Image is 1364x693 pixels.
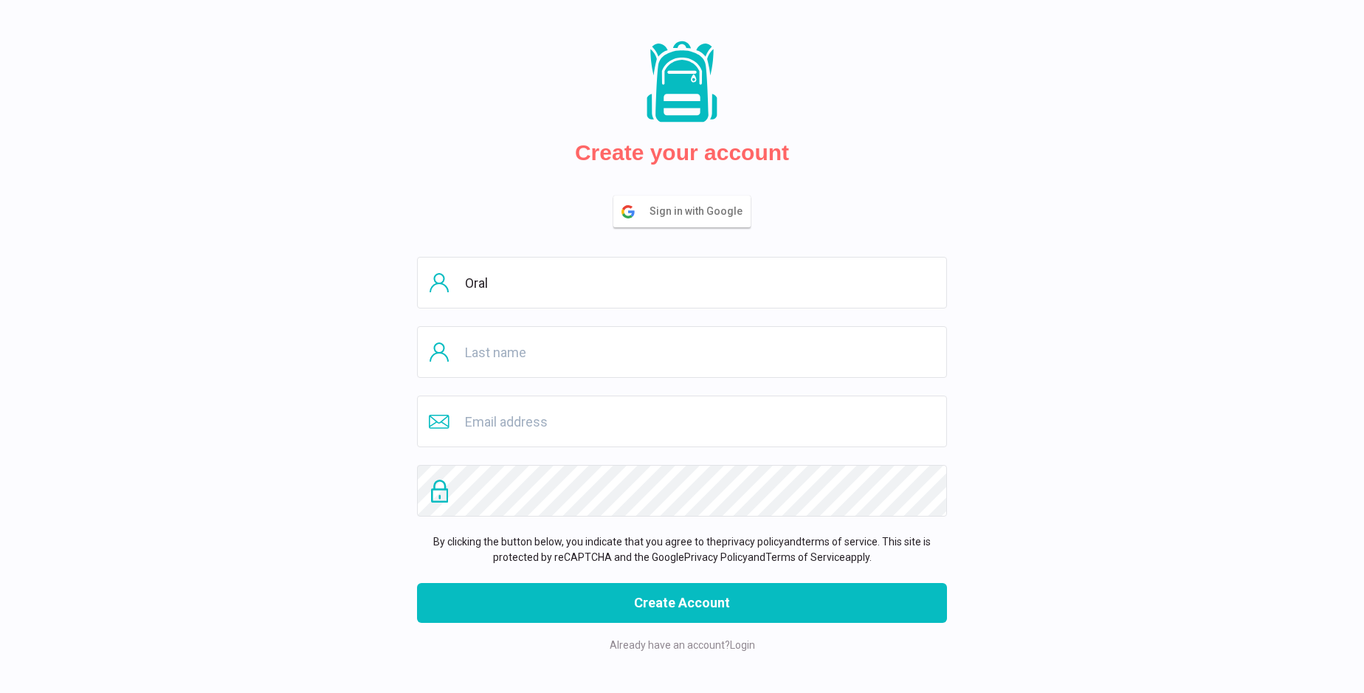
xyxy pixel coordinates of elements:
[613,196,751,227] button: Sign in with Google
[417,396,947,447] input: Email address
[417,534,947,565] p: By clicking the button below, you indicate that you agree to the and . This site is protected by ...
[417,257,947,308] input: First name
[722,536,784,548] a: privacy policy
[765,551,845,563] a: Terms of Service
[417,326,947,378] input: Last name
[575,139,789,166] h2: Create your account
[802,536,878,548] a: terms of service
[417,638,947,653] p: Already have an account?
[684,551,748,563] a: Privacy Policy
[417,583,947,623] button: Create Account
[641,40,723,125] img: Packs logo
[650,196,750,227] span: Sign in with Google
[730,639,755,651] a: Login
